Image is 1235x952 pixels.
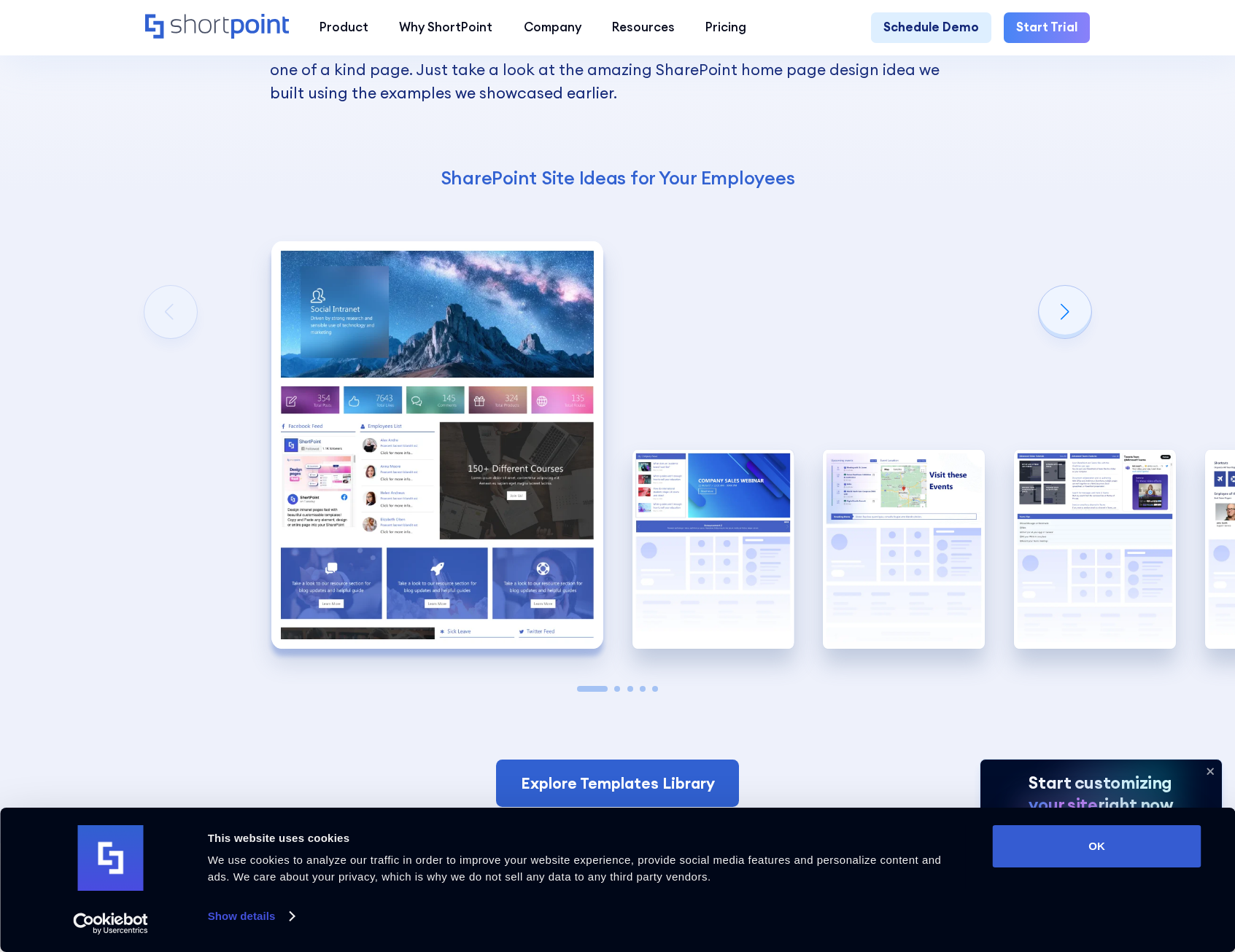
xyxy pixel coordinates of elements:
img: HR SharePoint site example for Homepage [632,450,794,648]
span: Go to slide 5 [652,686,658,692]
a: Why ShortPoint [384,12,508,43]
span: We use cookies to analyze our traffic in order to improve your website experience, provide social... [208,854,942,883]
a: Company [508,12,597,43]
img: SharePoint Communication site example for news [1014,450,1176,648]
img: Best SharePoint Intranet Site Designs [271,241,603,649]
div: 3 / 5 [823,450,985,648]
div: Pricing [705,18,746,36]
div: Company [524,18,581,36]
div: 2 / 5 [632,450,794,648]
img: logo [78,825,144,891]
a: Schedule Demo [871,12,991,43]
span: Go to slide 2 [614,686,620,692]
a: Resources [597,12,690,43]
button: OK [993,825,1201,867]
iframe: Chat Widget [972,783,1235,952]
div: 4 / 5 [1014,450,1176,648]
span: Go to slide 4 [640,686,646,692]
img: Internal SharePoint site example for company policy [823,450,985,648]
a: Usercentrics Cookiebot - opens in a new window [47,913,174,935]
a: Start Trial [1004,12,1090,43]
span: Go to slide 3 [627,686,633,692]
a: Product [304,12,384,43]
a: Home [145,14,289,41]
span: Go to slide 1 [577,686,608,692]
div: This website uses cookies [208,830,960,847]
a: Show details [208,905,294,927]
div: Why ShortPoint [399,18,492,36]
div: Next slide [1039,286,1091,338]
h4: SharePoint Site Ideas for Your Employees [270,166,964,190]
a: Pricing [690,12,762,43]
div: Product [320,18,368,36]
div: Resources [612,18,675,36]
div: 1 / 5 [271,241,603,649]
a: Explore Templates Library [496,760,740,808]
